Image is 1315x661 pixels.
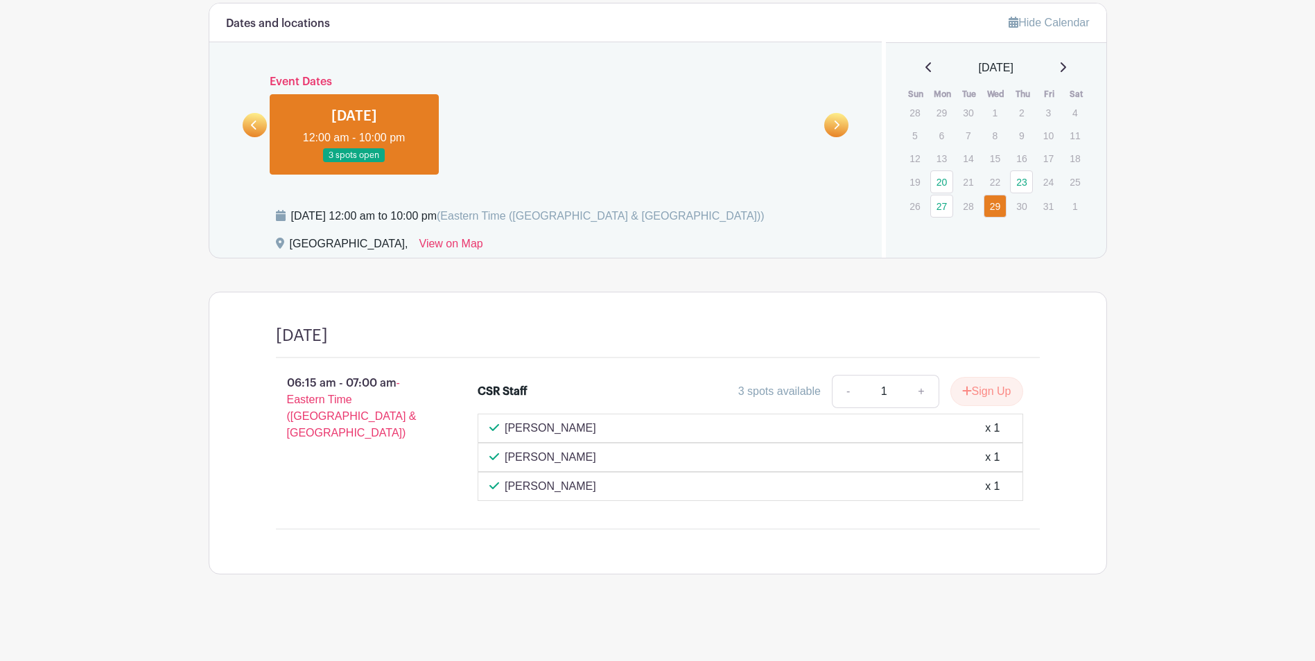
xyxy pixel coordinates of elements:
[1009,87,1036,101] th: Thu
[1037,125,1060,146] p: 10
[1010,195,1033,217] p: 30
[291,208,765,224] div: [DATE] 12:00 am to 10:00 pm
[985,478,1000,495] div: x 1
[985,420,1000,437] div: x 1
[437,210,765,222] span: (Eastern Time ([GEOGRAPHIC_DATA] & [GEOGRAPHIC_DATA]))
[1010,102,1033,123] p: 2
[930,102,953,123] p: 29
[738,383,821,400] div: 3 spots available
[930,87,957,101] th: Mon
[1037,148,1060,169] p: 17
[419,236,483,258] a: View on Map
[1037,171,1060,193] p: 24
[930,170,953,193] a: 20
[254,369,456,447] p: 06:15 am - 07:00 am
[1063,148,1086,169] p: 18
[505,420,596,437] p: [PERSON_NAME]
[903,195,926,217] p: 26
[505,449,596,466] p: [PERSON_NAME]
[984,195,1007,218] a: 29
[226,17,330,30] h6: Dates and locations
[984,171,1007,193] p: 22
[903,125,926,146] p: 5
[505,478,596,495] p: [PERSON_NAME]
[903,102,926,123] p: 28
[903,171,926,193] p: 19
[1010,125,1033,146] p: 9
[1063,125,1086,146] p: 11
[1063,195,1086,217] p: 1
[984,148,1007,169] p: 15
[903,148,926,169] p: 12
[287,377,417,439] span: - Eastern Time ([GEOGRAPHIC_DATA] & [GEOGRAPHIC_DATA])
[267,76,825,89] h6: Event Dates
[950,377,1023,406] button: Sign Up
[1037,195,1060,217] p: 31
[930,148,953,169] p: 13
[290,236,408,258] div: [GEOGRAPHIC_DATA],
[1063,102,1086,123] p: 4
[276,326,328,346] h4: [DATE]
[979,60,1013,76] span: [DATE]
[1010,170,1033,193] a: 23
[957,195,979,217] p: 28
[832,375,864,408] a: -
[478,383,528,400] div: CSR Staff
[983,87,1010,101] th: Wed
[1009,17,1089,28] a: Hide Calendar
[985,449,1000,466] div: x 1
[957,171,979,193] p: 21
[956,87,983,101] th: Tue
[984,102,1007,123] p: 1
[1063,87,1090,101] th: Sat
[1063,171,1086,193] p: 25
[1037,102,1060,123] p: 3
[957,125,979,146] p: 7
[957,148,979,169] p: 14
[904,375,939,408] a: +
[984,125,1007,146] p: 8
[903,87,930,101] th: Sun
[957,102,979,123] p: 30
[1036,87,1063,101] th: Fri
[930,195,953,218] a: 27
[1010,148,1033,169] p: 16
[930,125,953,146] p: 6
